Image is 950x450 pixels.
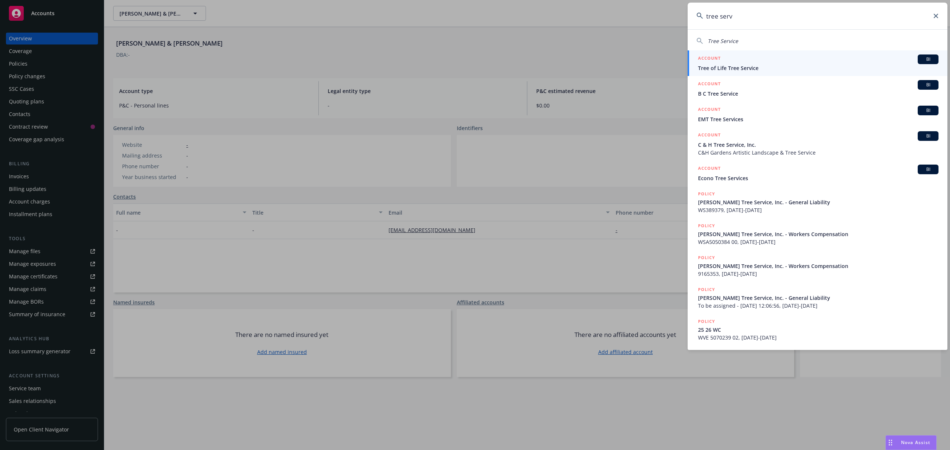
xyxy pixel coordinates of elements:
[698,106,721,115] h5: ACCOUNT
[901,439,930,446] span: Nova Assist
[698,64,938,72] span: Tree of Life Tree Service
[698,262,938,270] span: [PERSON_NAME] Tree Service, Inc. - Workers Compensation
[698,302,938,310] span: To be assigned - [DATE] 12:06:56, [DATE]-[DATE]
[698,206,938,214] span: WS389379, [DATE]-[DATE]
[698,80,721,89] h5: ACCOUNT
[698,334,938,341] span: WVE 5070239 02, [DATE]-[DATE]
[688,218,947,250] a: POLICY[PERSON_NAME] Tree Service, Inc. - Workers CompensationWSA5050384 00, [DATE]-[DATE]
[698,254,715,261] h5: POLICY
[688,314,947,345] a: POLICY25 26 WCWVE 5070239 02, [DATE]-[DATE]
[698,326,938,334] span: 25 26 WC
[698,230,938,238] span: [PERSON_NAME] Tree Service, Inc. - Workers Compensation
[698,270,938,278] span: 9165353, [DATE]-[DATE]
[698,198,938,206] span: [PERSON_NAME] Tree Service, Inc. - General Liability
[921,133,936,139] span: BI
[921,82,936,88] span: BI
[698,318,715,325] h5: POLICY
[698,238,938,246] span: WSA5050384 00, [DATE]-[DATE]
[698,131,721,140] h5: ACCOUNT
[708,37,738,44] span: Tree Service
[688,161,947,186] a: ACCOUNTBIEcono Tree Services
[688,50,947,76] a: ACCOUNTBITree of Life Tree Service
[698,115,938,123] span: EMT Tree Services
[921,107,936,114] span: BI
[688,102,947,127] a: ACCOUNTBIEMT Tree Services
[698,54,721,63] h5: ACCOUNT
[698,294,938,302] span: [PERSON_NAME] Tree Service, Inc. - General Liability
[688,3,947,29] input: Search...
[698,190,715,198] h5: POLICY
[921,166,936,173] span: BI
[921,56,936,63] span: BI
[698,141,938,149] span: C & H Tree Service, Inc.
[698,90,938,97] span: B C Tree Service
[688,76,947,102] a: ACCOUNTBIB C Tree Service
[688,127,947,161] a: ACCOUNTBIC & H Tree Service, Inc.C&H Gardens Artistic Landscape & Tree Service
[886,436,895,450] div: Drag to move
[698,149,938,156] span: C&H Gardens Artistic Landscape & Tree Service
[885,435,937,450] button: Nova Assist
[698,174,938,182] span: Econo Tree Services
[688,282,947,314] a: POLICY[PERSON_NAME] Tree Service, Inc. - General LiabilityTo be assigned - [DATE] 12:06:56, [DATE...
[698,165,721,173] h5: ACCOUNT
[688,186,947,218] a: POLICY[PERSON_NAME] Tree Service, Inc. - General LiabilityWS389379, [DATE]-[DATE]
[688,250,947,282] a: POLICY[PERSON_NAME] Tree Service, Inc. - Workers Compensation9165353, [DATE]-[DATE]
[698,286,715,293] h5: POLICY
[698,222,715,229] h5: POLICY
